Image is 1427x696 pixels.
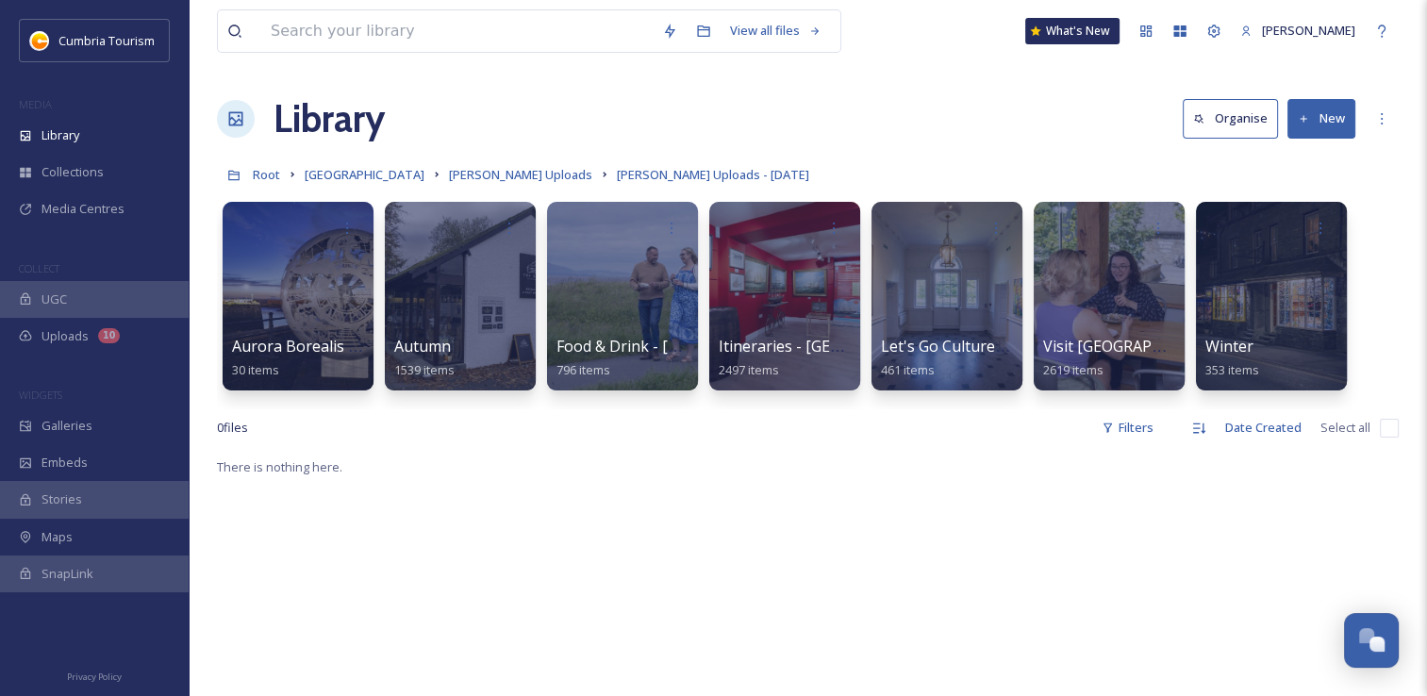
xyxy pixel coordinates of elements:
[41,565,93,583] span: SnapLink
[1183,99,1287,138] a: Organise
[1043,338,1229,378] a: Visit [GEOGRAPHIC_DATA]2619 items
[67,671,122,683] span: Privacy Policy
[721,12,831,49] a: View all files
[19,97,52,111] span: MEDIA
[556,336,814,356] span: Food & Drink - [GEOGRAPHIC_DATA]
[1344,613,1399,668] button: Open Chat
[232,338,416,378] a: Aurora Borealis Maryport30 items
[1320,419,1370,437] span: Select all
[556,361,610,378] span: 796 items
[719,336,957,356] span: Itineraries - [GEOGRAPHIC_DATA]
[449,166,592,183] span: [PERSON_NAME] Uploads
[881,361,935,378] span: 461 items
[41,454,88,472] span: Embeds
[41,417,92,435] span: Galleries
[394,361,455,378] span: 1539 items
[58,32,155,49] span: Cumbria Tourism
[617,166,809,183] span: [PERSON_NAME] Uploads - [DATE]
[217,419,248,437] span: 0 file s
[41,290,67,308] span: UGC
[719,361,779,378] span: 2497 items
[1216,409,1311,446] div: Date Created
[881,336,1040,356] span: Let's Go Culture - W&F
[394,338,455,378] a: Autumn1539 items
[98,328,120,343] div: 10
[449,163,592,186] a: [PERSON_NAME] Uploads
[1092,409,1163,446] div: Filters
[274,91,385,147] a: Library
[305,166,424,183] span: [GEOGRAPHIC_DATA]
[41,163,104,181] span: Collections
[217,458,342,475] span: There is nothing here.
[1205,361,1259,378] span: 353 items
[1205,338,1259,378] a: Winter353 items
[41,327,89,345] span: Uploads
[1262,22,1355,39] span: [PERSON_NAME]
[1231,12,1365,49] a: [PERSON_NAME]
[1025,18,1120,44] a: What's New
[232,361,279,378] span: 30 items
[617,163,809,186] a: [PERSON_NAME] Uploads - [DATE]
[19,388,62,402] span: WIDGETS
[1205,336,1253,356] span: Winter
[305,163,424,186] a: [GEOGRAPHIC_DATA]
[394,336,451,356] span: Autumn
[67,664,122,687] a: Privacy Policy
[253,163,280,186] a: Root
[41,490,82,508] span: Stories
[41,200,124,218] span: Media Centres
[1043,361,1103,378] span: 2619 items
[30,31,49,50] img: images.jpg
[1183,99,1278,138] button: Organise
[41,528,73,546] span: Maps
[232,336,416,356] span: Aurora Borealis Maryport
[1287,99,1355,138] button: New
[556,338,814,378] a: Food & Drink - [GEOGRAPHIC_DATA]796 items
[261,10,653,52] input: Search your library
[719,338,957,378] a: Itineraries - [GEOGRAPHIC_DATA]2497 items
[41,126,79,144] span: Library
[881,338,1040,378] a: Let's Go Culture - W&F461 items
[19,261,59,275] span: COLLECT
[253,166,280,183] span: Root
[1043,336,1229,356] span: Visit [GEOGRAPHIC_DATA]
